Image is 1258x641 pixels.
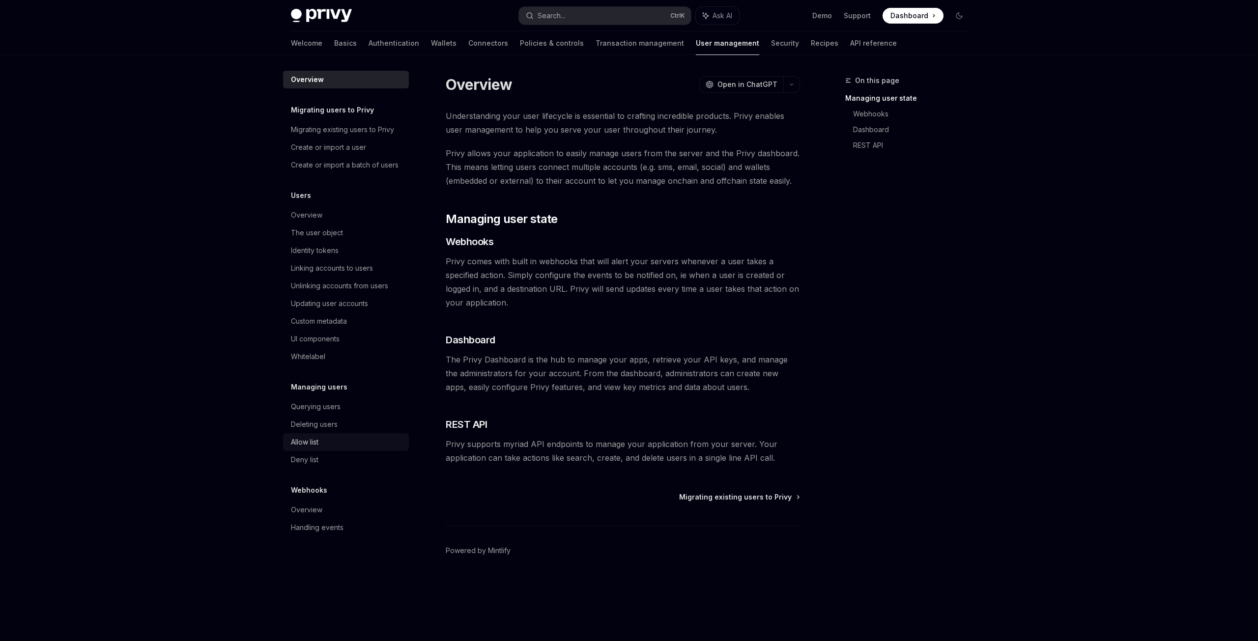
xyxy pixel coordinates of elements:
a: Querying users [283,398,409,416]
span: Migrating existing users to Privy [679,492,792,502]
a: Recipes [811,31,838,55]
div: UI components [291,333,340,345]
h5: Managing users [291,381,347,393]
a: Authentication [369,31,419,55]
span: Privy comes with built in webhooks that will alert your servers whenever a user takes a specified... [446,254,800,309]
a: Wallets [431,31,457,55]
div: Overview [291,209,322,221]
a: Create or import a batch of users [283,156,409,174]
span: Privy supports myriad API endpoints to manage your application from your server. Your application... [446,437,800,465]
a: Connectors [468,31,508,55]
span: Ctrl K [670,12,685,20]
a: User management [696,31,759,55]
div: Custom metadata [291,315,347,327]
button: Ask AI [696,7,739,25]
div: The user object [291,227,343,239]
a: Webhooks [853,106,975,122]
div: Overview [291,74,324,85]
div: Linking accounts to users [291,262,373,274]
a: Welcome [291,31,322,55]
a: Whitelabel [283,348,409,365]
button: Open in ChatGPT [699,76,783,93]
a: Dashboard [883,8,943,24]
a: Migrating existing users to Privy [283,121,409,139]
img: dark logo [291,9,352,23]
h5: Users [291,190,311,201]
div: Deny list [291,454,318,466]
div: Querying users [291,401,341,413]
a: UI components [283,330,409,348]
div: Allow list [291,436,318,448]
a: Migrating existing users to Privy [679,492,799,502]
a: Security [771,31,799,55]
span: On this page [855,75,899,86]
span: Open in ChatGPT [717,80,777,89]
span: Dashboard [890,11,928,21]
span: Managing user state [446,211,558,227]
a: Identity tokens [283,242,409,259]
span: Dashboard [446,333,495,347]
a: Updating user accounts [283,295,409,312]
button: Search...CtrlK [519,7,691,25]
div: Handling events [291,522,343,533]
a: Managing user state [845,90,975,106]
span: REST API [446,418,487,431]
h5: Migrating users to Privy [291,104,374,116]
button: Toggle dark mode [951,8,967,24]
div: Search... [538,10,565,22]
a: Overview [283,71,409,88]
span: The Privy Dashboard is the hub to manage your apps, retrieve your API keys, and manage the admini... [446,353,800,394]
a: Powered by Mintlify [446,546,511,556]
span: Understanding your user lifecycle is essential to crafting incredible products. Privy enables use... [446,109,800,137]
div: Deleting users [291,418,338,430]
a: Create or import a user [283,139,409,156]
a: REST API [853,138,975,153]
span: Webhooks [446,235,493,249]
a: Policies & controls [520,31,584,55]
a: Custom metadata [283,312,409,330]
a: Demo [812,11,832,21]
a: Linking accounts to users [283,259,409,277]
a: Deny list [283,451,409,469]
a: API reference [850,31,897,55]
div: Create or import a user [291,141,366,153]
div: Unlinking accounts from users [291,280,388,292]
span: Privy allows your application to easily manage users from the server and the Privy dashboard. Thi... [446,146,800,188]
a: The user object [283,224,409,242]
a: Dashboard [853,122,975,138]
h5: Webhooks [291,484,327,496]
h1: Overview [446,76,512,93]
a: Support [844,11,871,21]
a: Overview [283,206,409,224]
a: Deleting users [283,416,409,433]
div: Updating user accounts [291,298,368,309]
span: Ask AI [713,11,732,21]
div: Create or import a batch of users [291,159,399,171]
a: Handling events [283,519,409,536]
a: Basics [334,31,357,55]
div: Whitelabel [291,351,325,362]
a: Overview [283,501,409,519]
a: Unlinking accounts from users [283,277,409,295]
div: Migrating existing users to Privy [291,124,394,136]
a: Transaction management [596,31,684,55]
div: Identity tokens [291,245,339,256]
a: Allow list [283,433,409,451]
div: Overview [291,504,322,516]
